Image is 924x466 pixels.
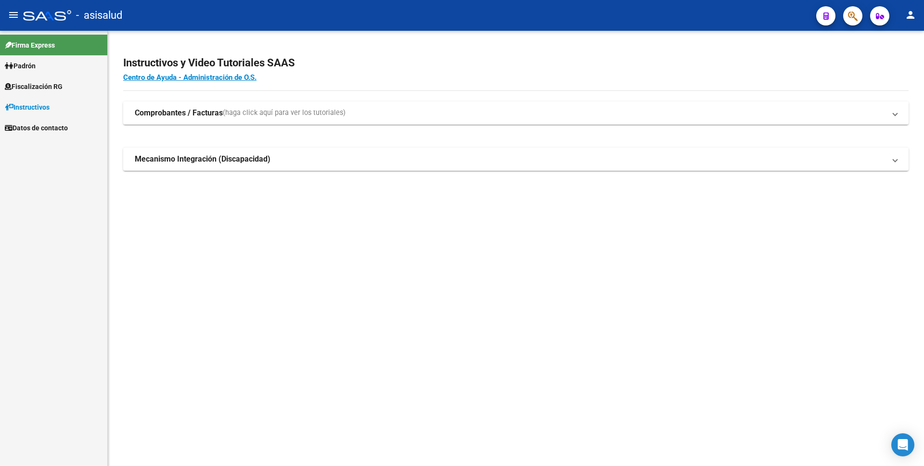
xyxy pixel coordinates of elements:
span: Fiscalización RG [5,81,63,92]
h2: Instructivos y Video Tutoriales SAAS [123,54,909,72]
span: (haga click aquí para ver los tutoriales) [223,108,346,118]
span: Instructivos [5,102,50,113]
mat-expansion-panel-header: Comprobantes / Facturas(haga click aquí para ver los tutoriales) [123,101,909,125]
span: Datos de contacto [5,123,68,133]
span: - asisalud [76,5,122,26]
span: Firma Express [5,40,55,50]
span: Padrón [5,61,36,71]
strong: Mecanismo Integración (Discapacidad) [135,154,270,164]
div: Open Intercom Messenger [891,433,914,456]
a: Centro de Ayuda - Administración de O.S. [123,73,257,82]
mat-icon: person [905,9,916,21]
mat-icon: menu [8,9,19,21]
mat-expansion-panel-header: Mecanismo Integración (Discapacidad) [123,148,909,171]
strong: Comprobantes / Facturas [135,108,223,118]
